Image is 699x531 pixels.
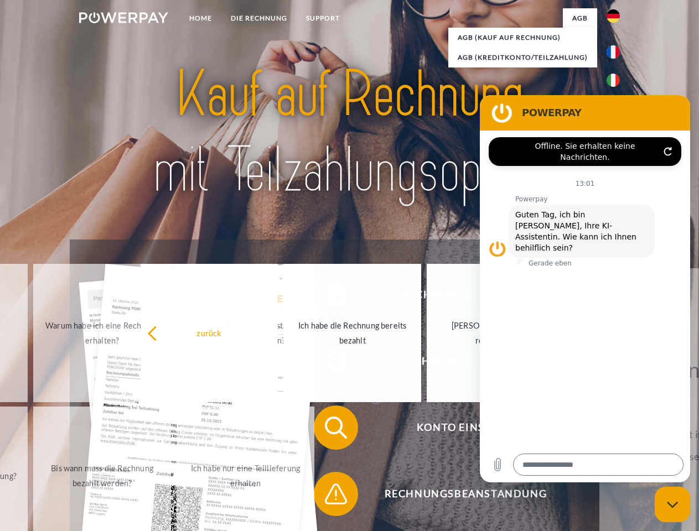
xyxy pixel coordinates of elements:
a: SUPPORT [297,8,349,28]
div: zurück [147,325,272,340]
img: title-powerpay_de.svg [106,53,593,212]
button: Rechnungsbeanstandung [314,472,602,516]
img: qb_warning.svg [322,480,350,508]
span: Konto einsehen [330,405,601,450]
div: Warum habe ich eine Rechnung erhalten? [40,318,164,348]
a: DIE RECHNUNG [221,8,297,28]
img: it [607,74,620,87]
img: qb_search.svg [322,414,350,441]
div: Ich habe die Rechnung bereits bezahlt [290,318,415,348]
img: de [607,9,620,23]
a: Home [180,8,221,28]
iframe: Schaltfläche zum Öffnen des Messaging-Fensters; Konversation läuft [655,487,690,522]
div: [PERSON_NAME] wurde retourniert [433,318,558,348]
img: logo-powerpay-white.svg [79,12,168,23]
iframe: Messaging-Fenster [480,95,690,482]
a: agb [563,8,597,28]
img: fr [607,45,620,59]
div: Bis wann muss die Rechnung bezahlt werden? [40,461,164,491]
a: AGB (Kauf auf Rechnung) [448,28,597,48]
button: Konto einsehen [314,405,602,450]
a: AGB (Kreditkonto/Teilzahlung) [448,48,597,67]
div: Ich habe nur eine Teillieferung erhalten [183,461,308,491]
span: Rechnungsbeanstandung [330,472,601,516]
